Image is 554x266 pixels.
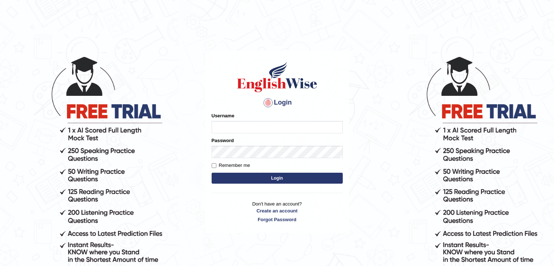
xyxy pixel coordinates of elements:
label: Username [212,112,235,119]
h4: Login [212,97,343,109]
label: Remember me [212,162,250,169]
button: Login [212,173,343,184]
input: Remember me [212,163,216,168]
a: Forgot Password [212,216,343,223]
a: Create an account [212,207,343,214]
img: Logo of English Wise sign in for intelligent practice with AI [236,60,319,93]
label: Password [212,137,234,144]
p: Don't have an account? [212,200,343,223]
